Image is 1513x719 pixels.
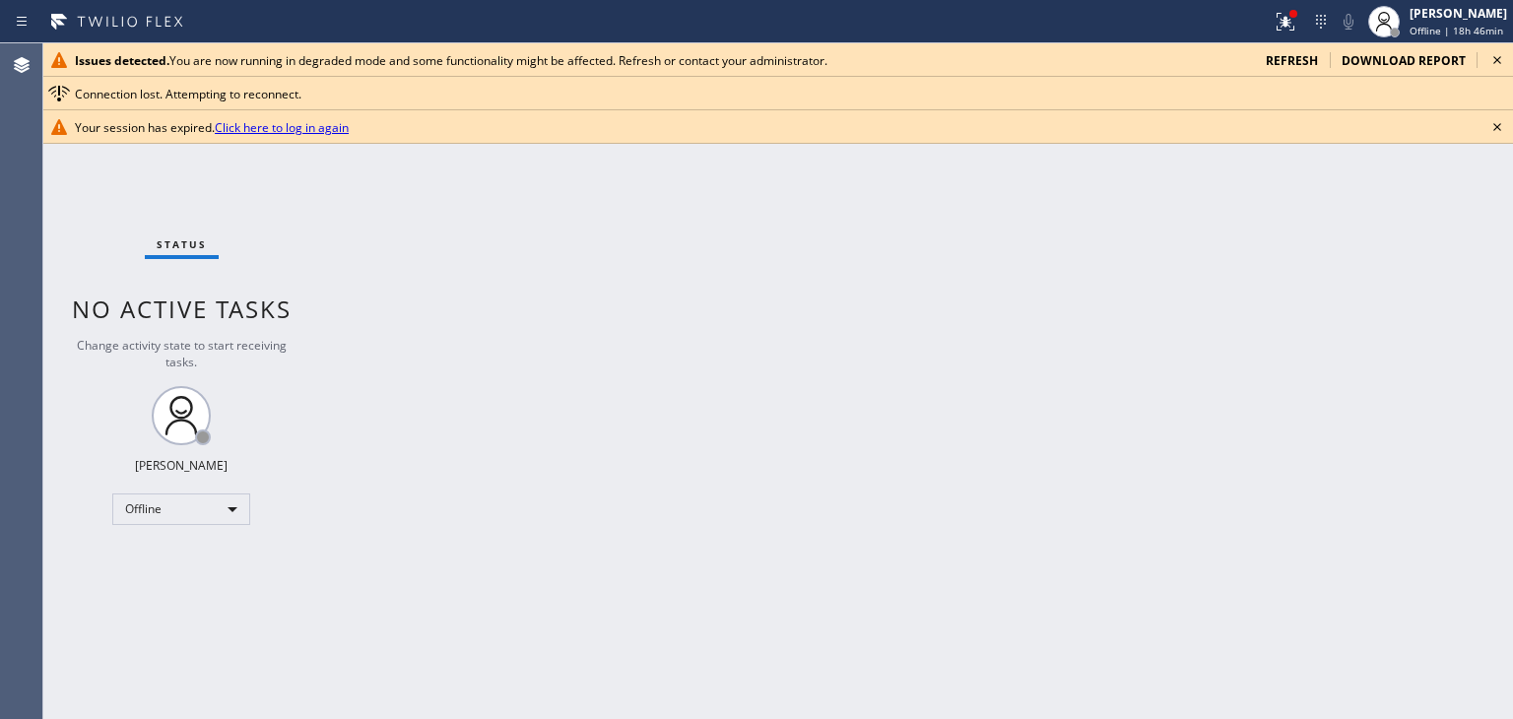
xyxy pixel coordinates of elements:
a: Click here to log in again [215,119,349,136]
span: Offline | 18h 46min [1410,24,1503,37]
span: No active tasks [72,293,292,325]
div: Offline [112,493,250,525]
b: Issues detected. [75,52,169,69]
span: refresh [1266,52,1318,69]
div: You are now running in degraded mode and some functionality might be affected. Refresh or contact... [75,52,1250,69]
span: download report [1342,52,1466,69]
span: Your session has expired. [75,119,349,136]
span: Change activity state to start receiving tasks. [77,337,287,370]
button: Mute [1335,8,1362,35]
div: [PERSON_NAME] [1410,5,1507,22]
span: Connection lost. Attempting to reconnect. [75,86,301,102]
div: [PERSON_NAME] [135,457,228,474]
span: Status [157,237,207,251]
